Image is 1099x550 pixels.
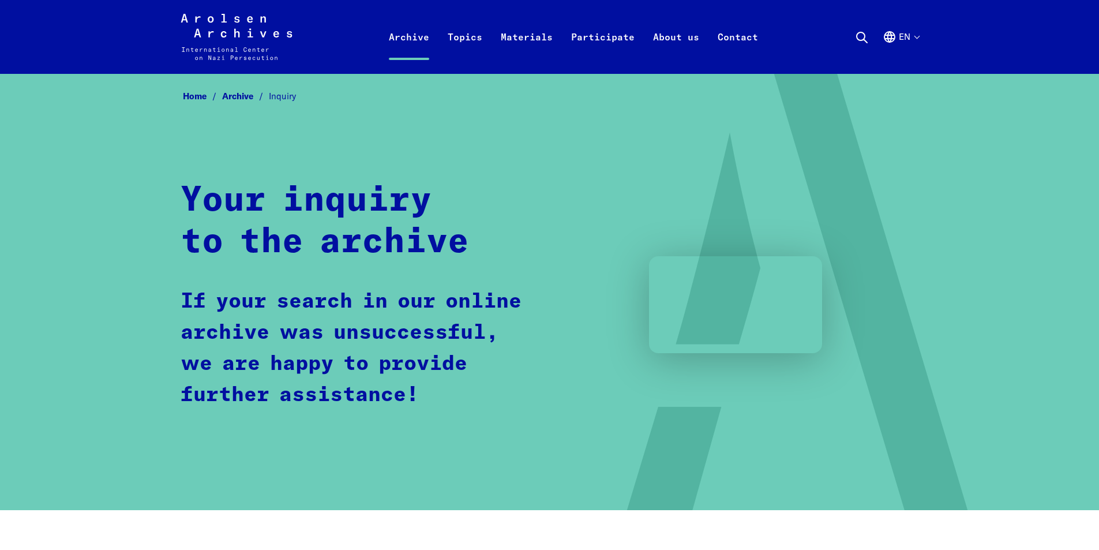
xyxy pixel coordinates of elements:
[181,286,530,411] p: If your search in our online archive was unsuccessful, we are happy to provide further assistance!
[644,28,708,74] a: About us
[222,91,269,102] a: Archive
[181,88,919,106] nav: Breadcrumb
[883,30,919,72] button: English, language selection
[562,28,644,74] a: Participate
[181,184,469,260] strong: Your inquiry to the archive
[269,91,296,102] span: Inquiry
[380,14,767,60] nav: Primary
[438,28,492,74] a: Topics
[183,91,222,102] a: Home
[492,28,562,74] a: Materials
[708,28,767,74] a: Contact
[380,28,438,74] a: Archive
